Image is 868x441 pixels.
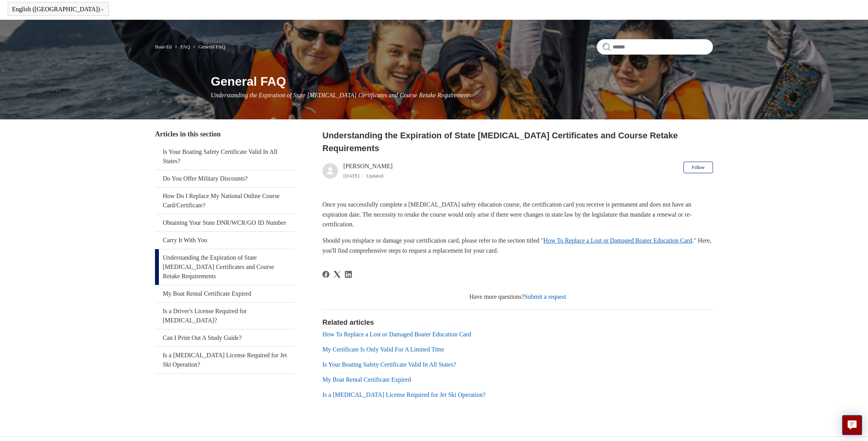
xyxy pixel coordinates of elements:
[322,317,713,328] h2: Related articles
[334,271,341,278] a: X Corp
[322,391,486,398] a: Is a [MEDICAL_DATA] License Required for Jet Ski Operation?
[322,292,713,301] div: Have more questions?
[322,376,411,383] a: My Boat Rental Certificate Expired
[155,232,294,249] a: Carry It With You
[155,303,294,329] a: Is a Driver's License Required for [MEDICAL_DATA]?
[155,249,294,285] a: Understanding the Expiration of State [MEDICAL_DATA] Certificates and Course Retake Requirements
[173,44,191,50] li: FAQ
[366,173,383,179] li: Updated
[155,44,173,50] li: Boat-Ed
[322,200,713,229] p: Once you successfully complete a [MEDICAL_DATA] safety education course, the certification card y...
[322,236,713,255] p: Should you misplace or damage your certification card, please refer to the section titled " ." He...
[343,162,393,180] div: [PERSON_NAME]
[155,188,294,214] a: How Do I Replace My National Online Course Card/Certificate?
[322,361,456,368] a: Is Your Boating Safety Certificate Valid In All States?
[198,44,225,50] a: General FAQ
[343,173,360,179] time: 03/21/2024, 08:29
[180,44,190,50] a: FAQ
[334,271,341,278] svg: Share this page on X Corp
[322,271,329,278] a: Facebook
[345,271,352,278] a: LinkedIn
[155,143,294,170] a: Is Your Boating Safety Certificate Valid In All States?
[155,285,294,302] a: My Boat Rental Certificate Expired
[155,170,294,187] a: Do You Offer Military Discounts?
[191,44,225,50] li: General FAQ
[322,129,713,155] h2: Understanding the Expiration of State Boating Certificates and Course Retake Requirements
[597,39,713,55] input: Search
[322,346,444,353] a: My Certificate Is Only Valid For A Limited Time
[842,415,862,435] button: Live chat
[524,293,566,300] a: Submit a request
[684,162,713,173] button: Follow Article
[211,72,713,91] h1: General FAQ
[322,271,329,278] svg: Share this page on Facebook
[155,214,294,231] a: Obtaining Your State DNR/WCR/GO ID Number
[211,92,471,98] span: Understanding the Expiration of State [MEDICAL_DATA] Certificates and Course Retake Requirements
[345,271,352,278] svg: Share this page on LinkedIn
[155,347,294,373] a: Is a [MEDICAL_DATA] License Required for Jet Ski Operation?
[155,44,172,50] a: Boat-Ed
[155,329,294,346] a: Can I Print Out A Study Guide?
[12,6,105,13] button: English ([GEOGRAPHIC_DATA])
[155,130,220,138] span: Articles in this section
[543,237,692,244] a: How To Replace a Lost or Damaged Boater Education Card
[322,331,471,338] a: How To Replace a Lost or Damaged Boater Education Card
